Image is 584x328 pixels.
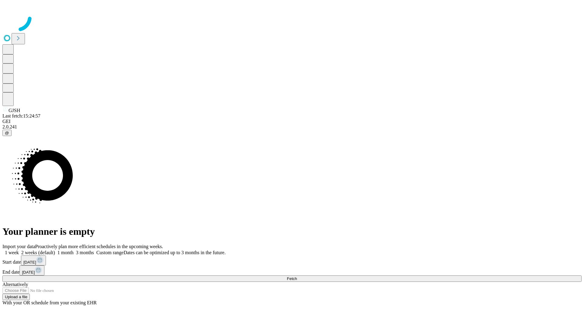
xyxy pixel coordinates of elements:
[2,300,97,305] span: With your OR schedule from your existing EHR
[2,124,582,130] div: 2.0.241
[5,250,19,255] span: 1 week
[76,250,94,255] span: 3 months
[21,255,46,265] button: [DATE]
[2,294,30,300] button: Upload a file
[2,282,28,287] span: Alternatively
[2,275,582,282] button: Fetch
[287,276,297,281] span: Fetch
[2,119,582,124] div: GEI
[23,260,36,265] span: [DATE]
[35,244,163,249] span: Proactively plan more efficient schedules in the upcoming weeks.
[5,131,9,135] span: @
[21,250,55,255] span: 2 weeks (default)
[57,250,74,255] span: 1 month
[2,130,12,136] button: @
[96,250,123,255] span: Custom range
[2,244,35,249] span: Import your data
[19,265,44,275] button: [DATE]
[2,226,582,237] h1: Your planner is empty
[2,265,582,275] div: End date
[123,250,225,255] span: Dates can be optimized up to 3 months in the future.
[2,113,40,118] span: Last fetch: 15:24:57
[2,255,582,265] div: Start date
[22,270,35,275] span: [DATE]
[9,108,20,113] span: GJSH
